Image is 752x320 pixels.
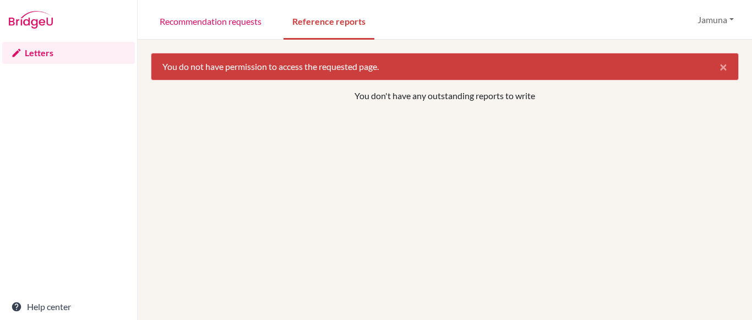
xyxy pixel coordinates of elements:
[709,53,738,80] button: Close
[284,2,374,40] a: Reference reports
[720,58,727,74] span: ×
[151,2,270,40] a: Recommendation requests
[208,89,682,102] p: You don't have any outstanding reports to write
[9,11,53,29] img: Bridge-U
[2,296,135,318] a: Help center
[2,42,135,64] a: Letters
[151,53,739,80] div: You do not have permission to access the requested page.
[693,9,739,30] button: Jamuna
